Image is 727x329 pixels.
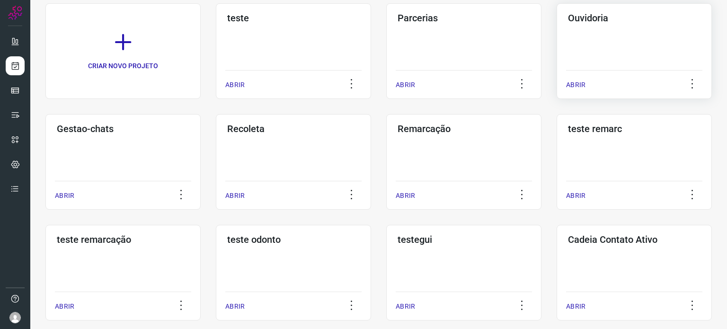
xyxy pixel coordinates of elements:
[568,12,700,24] h3: Ouvidoria
[396,80,415,90] p: ABRIR
[227,234,360,245] h3: teste odonto
[8,6,22,20] img: Logo
[88,61,158,71] p: CRIAR NOVO PROJETO
[398,12,530,24] h3: Parcerias
[57,123,189,134] h3: Gestao-chats
[57,234,189,245] h3: teste remarcação
[225,302,245,311] p: ABRIR
[227,12,360,24] h3: teste
[55,302,74,311] p: ABRIR
[566,191,585,201] p: ABRIR
[55,191,74,201] p: ABRIR
[568,123,700,134] h3: teste remarc
[568,234,700,245] h3: Cadeia Contato Ativo
[396,302,415,311] p: ABRIR
[566,302,585,311] p: ABRIR
[566,80,585,90] p: ABRIR
[225,80,245,90] p: ABRIR
[9,312,21,323] img: avatar-user-boy.jpg
[227,123,360,134] h3: Recoleta
[225,191,245,201] p: ABRIR
[396,191,415,201] p: ABRIR
[398,234,530,245] h3: testegui
[398,123,530,134] h3: Remarcação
